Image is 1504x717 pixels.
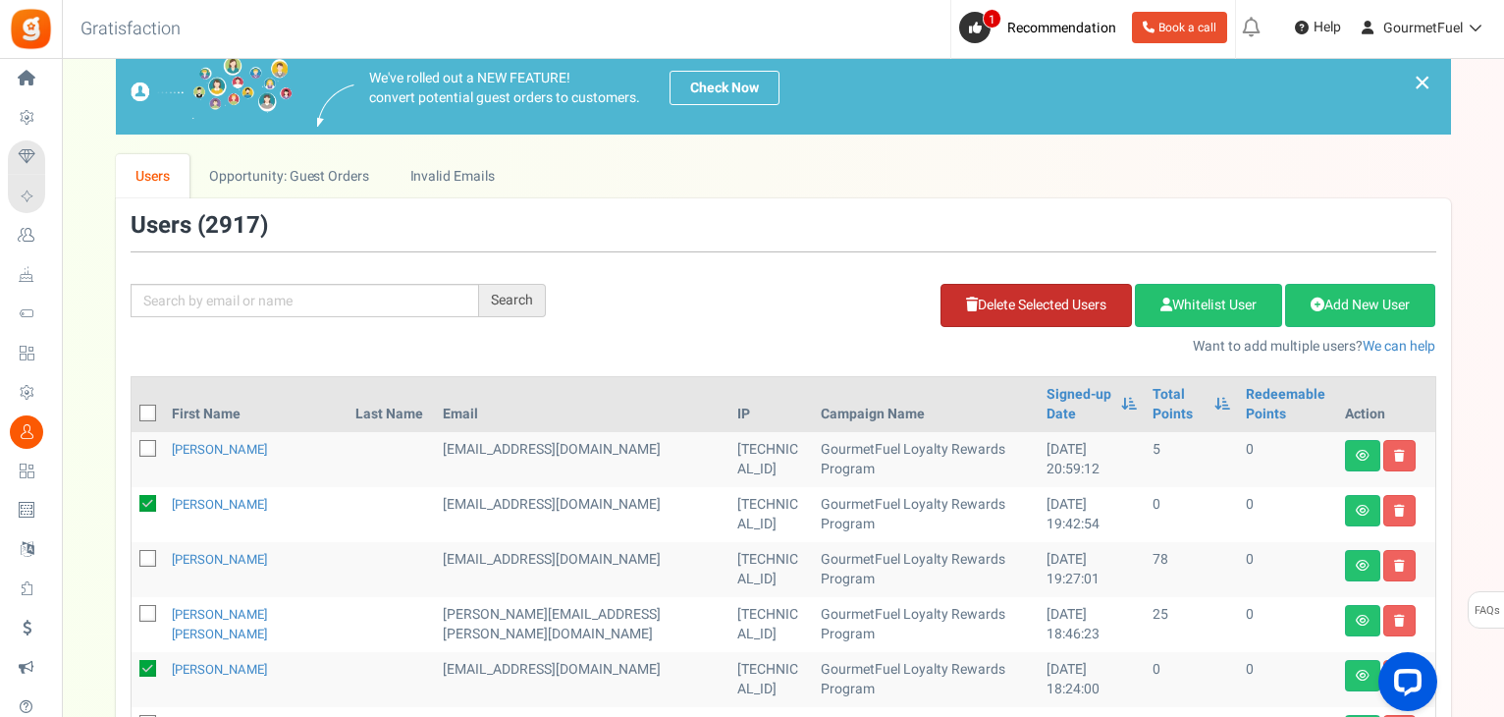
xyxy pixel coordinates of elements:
[1039,652,1146,707] td: [DATE] 18:24:00
[435,487,729,542] td: [EMAIL_ADDRESS][DOMAIN_NAME]
[131,56,293,120] img: images
[172,495,267,514] a: [PERSON_NAME]
[813,377,1039,432] th: Campaign Name
[575,337,1436,357] p: Want to add multiple users?
[1047,385,1112,424] a: Signed-up Date
[172,440,267,459] a: [PERSON_NAME]
[1246,385,1329,424] a: Redeemable Points
[317,84,354,127] img: images
[1153,385,1205,424] a: Total Points
[1238,597,1337,652] td: 0
[729,652,813,707] td: [TECHNICAL_ID]
[1135,284,1282,327] a: Whitelist User
[172,550,267,569] a: [PERSON_NAME]
[1414,71,1431,94] a: ×
[1394,615,1405,627] i: Delete user
[1039,542,1146,597] td: [DATE] 19:27:01
[1238,487,1337,542] td: 0
[1145,432,1238,487] td: 5
[729,432,813,487] td: [TECHNICAL_ID]
[813,487,1039,542] td: GourmetFuel Loyalty Rewards Program
[670,71,779,105] a: Check Now
[164,377,348,432] th: First Name
[729,597,813,652] td: [TECHNICAL_ID]
[983,9,1001,28] span: 1
[729,377,813,432] th: IP
[1145,542,1238,597] td: 78
[1309,18,1341,37] span: Help
[1145,597,1238,652] td: 25
[59,10,202,49] h3: Gratisfaction
[1039,432,1146,487] td: [DATE] 20:59:12
[729,487,813,542] td: [TECHNICAL_ID]
[9,7,53,51] img: Gratisfaction
[813,597,1039,652] td: GourmetFuel Loyalty Rewards Program
[940,284,1132,327] a: Delete Selected Users
[479,284,546,317] div: Search
[1039,597,1146,652] td: [DATE] 18:46:23
[1039,487,1146,542] td: [DATE] 19:42:54
[348,377,435,432] th: Last Name
[131,284,479,317] input: Search by email or name
[1145,652,1238,707] td: 0
[435,377,729,432] th: Email
[1287,12,1349,43] a: Help
[172,660,267,679] a: [PERSON_NAME]
[813,542,1039,597] td: GourmetFuel Loyalty Rewards Program
[1356,505,1370,517] i: View details
[959,12,1124,43] a: 1 Recommendation
[1394,505,1405,517] i: Delete user
[1337,377,1435,432] th: Action
[1356,560,1370,572] i: View details
[116,154,190,198] a: Users
[172,605,267,643] a: [PERSON_NAME] [PERSON_NAME]
[1363,336,1435,357] a: We can help
[189,154,389,198] a: Opportunity: Guest Orders
[435,597,729,652] td: [PERSON_NAME][EMAIL_ADDRESS][PERSON_NAME][DOMAIN_NAME]
[1238,432,1337,487] td: 0
[1383,18,1463,38] span: GourmetFuel
[1356,615,1370,627] i: View details
[1238,652,1337,707] td: 0
[1356,450,1370,462] i: View details
[205,208,260,243] span: 2917
[1145,487,1238,542] td: 0
[1285,284,1435,327] a: Add New User
[435,652,729,707] td: [EMAIL_ADDRESS][DOMAIN_NAME]
[1356,670,1370,682] i: View details
[1238,542,1337,597] td: 0
[369,69,640,108] p: We've rolled out a NEW FEATURE! convert potential guest orders to customers.
[1394,560,1405,572] i: Delete user
[1394,450,1405,462] i: Delete user
[1132,12,1227,43] a: Book a call
[390,154,514,198] a: Invalid Emails
[729,542,813,597] td: [TECHNICAL_ID]
[1007,18,1116,38] span: Recommendation
[435,432,729,487] td: [EMAIL_ADDRESS][DOMAIN_NAME]
[1474,592,1500,630] span: FAQs
[131,213,268,239] h3: Users ( )
[813,432,1039,487] td: GourmetFuel Loyalty Rewards Program
[435,542,729,597] td: [EMAIL_ADDRESS][DOMAIN_NAME]
[813,652,1039,707] td: GourmetFuel Loyalty Rewards Program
